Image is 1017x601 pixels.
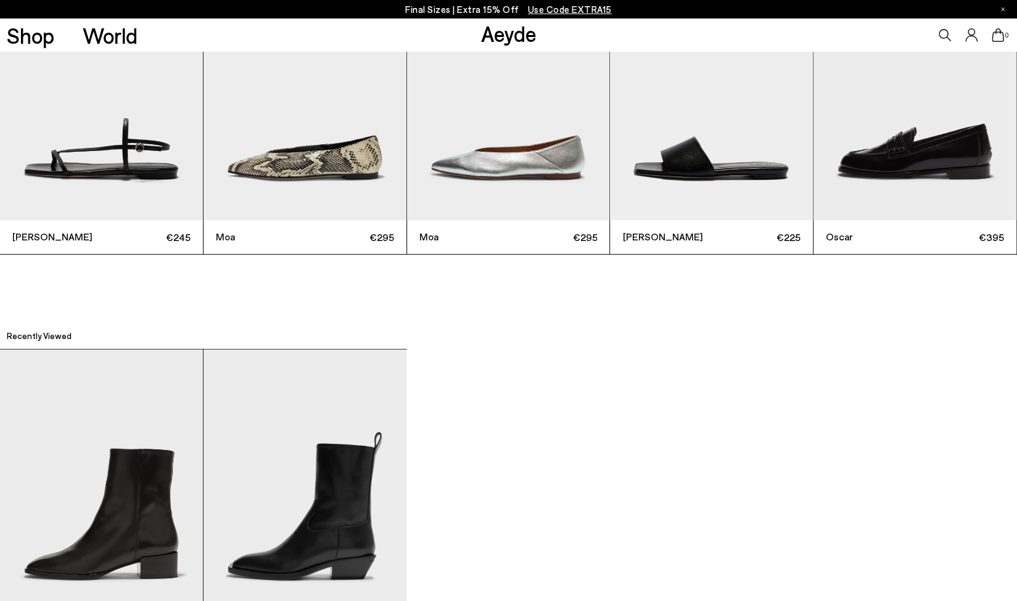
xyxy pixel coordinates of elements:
[7,330,72,342] h2: Recently Viewed
[528,4,612,15] span: Navigate to /collections/ss25-final-sizes
[915,229,1004,245] span: €395
[305,229,393,245] span: €295
[992,28,1004,42] a: 0
[622,229,711,244] span: [PERSON_NAME]
[216,229,305,244] span: Moa
[83,25,138,46] a: World
[480,20,536,46] a: Aeyde
[826,229,915,244] span: Oscar
[101,229,190,245] span: €245
[419,229,508,244] span: Moa
[508,229,597,245] span: €295
[12,229,101,244] span: [PERSON_NAME]
[712,229,801,245] span: €225
[7,25,54,46] a: Shop
[405,2,612,17] p: Final Sizes | Extra 15% Off
[1004,32,1010,39] span: 0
